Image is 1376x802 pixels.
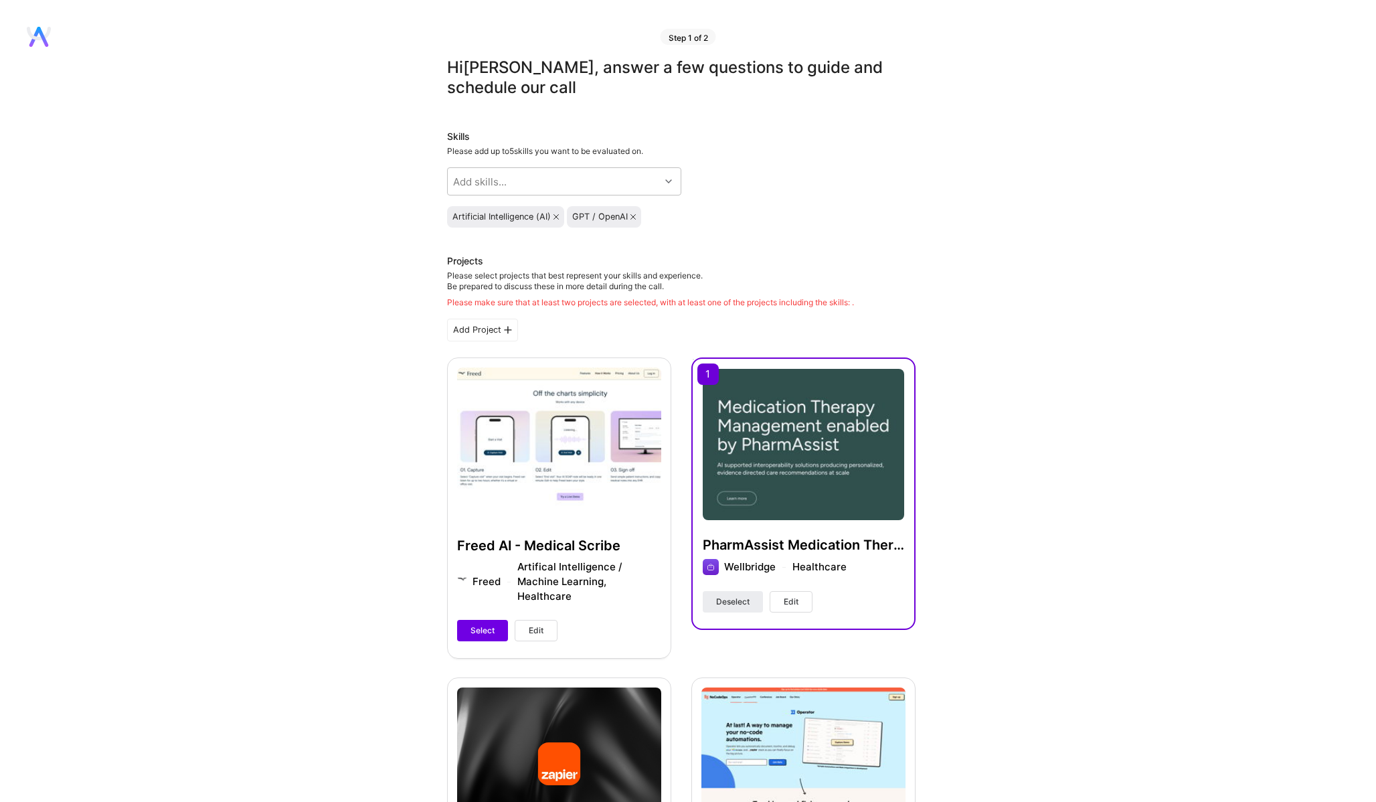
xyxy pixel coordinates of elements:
[553,214,559,220] i: icon Close
[515,620,557,641] button: Edit
[770,591,812,613] button: Edit
[665,178,672,185] i: icon Chevron
[784,596,798,608] span: Edit
[716,596,750,608] span: Deselect
[630,214,636,220] i: icon Close
[470,625,495,637] span: Select
[703,536,904,554] h4: PharmAssist Medication Therapy Management
[782,567,786,568] img: divider
[447,254,483,268] div: Projects
[453,175,507,189] div: Add skills...
[703,369,904,520] img: PharmAssist Medication Therapy Management
[703,591,763,613] button: Deselect
[504,326,512,334] i: icon PlusBlackFlat
[572,212,628,222] div: GPT / OpenAI
[457,620,508,641] button: Select
[452,212,551,222] div: Artificial Intelligence (AI)
[529,625,543,637] span: Edit
[447,297,854,308] div: Please make sure that at least two projects are selected, with at least one of the projects inclu...
[447,130,916,143] div: Skills
[703,559,719,575] img: Company logo
[447,58,916,98] div: Hi [PERSON_NAME] , answer a few questions to guide and schedule our call
[447,319,518,341] div: Add Project
[447,270,854,308] div: Please select projects that best represent your skills and experience. Be prepared to discuss the...
[661,29,716,45] div: Step 1 of 2
[724,560,847,574] div: Wellbridge Healthcare
[447,146,916,157] div: Please add up to 5 skills you want to be evaluated on.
